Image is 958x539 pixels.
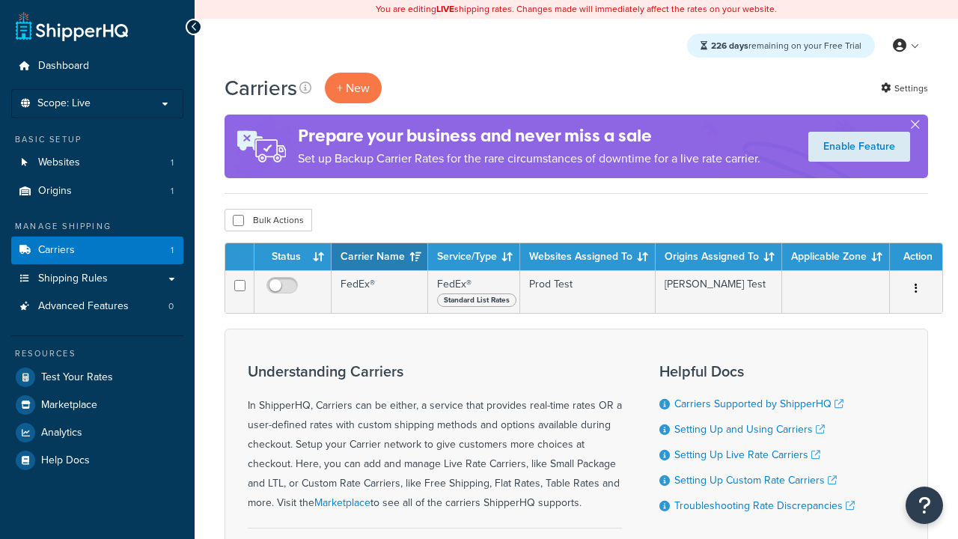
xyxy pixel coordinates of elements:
[11,149,183,177] li: Websites
[674,421,825,437] a: Setting Up and Using Carriers
[428,270,520,313] td: FedEx®
[168,300,174,313] span: 0
[674,498,855,514] a: Troubleshooting Rate Discrepancies
[41,399,97,412] span: Marketplace
[38,272,108,285] span: Shipping Rules
[674,447,820,463] a: Setting Up Live Rate Carriers
[37,97,91,110] span: Scope: Live
[298,148,760,169] p: Set up Backup Carrier Rates for the rare circumstances of downtime for a live rate carrier.
[711,39,748,52] strong: 226 days
[38,244,75,257] span: Carriers
[428,243,520,270] th: Service/Type: activate to sort column ascending
[11,447,183,474] a: Help Docs
[248,363,622,380] h3: Understanding Carriers
[11,364,183,391] a: Test Your Rates
[325,73,382,103] button: + New
[11,237,183,264] li: Carriers
[16,11,128,41] a: ShipperHQ Home
[225,73,297,103] h1: Carriers
[11,149,183,177] a: Websites 1
[11,419,183,446] a: Analytics
[254,243,332,270] th: Status: activate to sort column ascending
[11,52,183,80] a: Dashboard
[890,243,942,270] th: Action
[171,156,174,169] span: 1
[11,265,183,293] a: Shipping Rules
[11,220,183,233] div: Manage Shipping
[808,132,910,162] a: Enable Feature
[41,371,113,384] span: Test Your Rates
[38,156,80,169] span: Websites
[11,293,183,320] li: Advanced Features
[314,495,370,511] a: Marketplace
[298,124,760,148] h4: Prepare your business and never miss a sale
[332,270,428,313] td: FedEx®
[11,293,183,320] a: Advanced Features 0
[171,244,174,257] span: 1
[11,347,183,360] div: Resources
[38,60,89,73] span: Dashboard
[225,115,298,178] img: ad-rules-rateshop-fe6ec290ccb7230408bd80ed9643f0289d75e0ffd9eb532fc0e269fcd187b520.png
[225,209,312,231] button: Bulk Actions
[520,243,656,270] th: Websites Assigned To: activate to sort column ascending
[248,363,622,513] div: In ShipperHQ, Carriers can be either, a service that provides real-time rates OR a user-defined r...
[656,243,782,270] th: Origins Assigned To: activate to sort column ascending
[437,293,516,307] span: Standard List Rates
[38,300,129,313] span: Advanced Features
[906,487,943,524] button: Open Resource Center
[520,270,656,313] td: Prod Test
[332,243,428,270] th: Carrier Name: activate to sort column ascending
[38,185,72,198] span: Origins
[11,392,183,418] a: Marketplace
[674,472,837,488] a: Setting Up Custom Rate Carriers
[11,237,183,264] a: Carriers 1
[881,78,928,99] a: Settings
[436,2,454,16] b: LIVE
[656,270,782,313] td: [PERSON_NAME] Test
[41,454,90,467] span: Help Docs
[687,34,875,58] div: remaining on your Free Trial
[11,133,183,146] div: Basic Setup
[41,427,82,439] span: Analytics
[11,177,183,205] li: Origins
[674,396,843,412] a: Carriers Supported by ShipperHQ
[782,243,890,270] th: Applicable Zone: activate to sort column ascending
[11,177,183,205] a: Origins 1
[171,185,174,198] span: 1
[659,363,855,380] h3: Helpful Docs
